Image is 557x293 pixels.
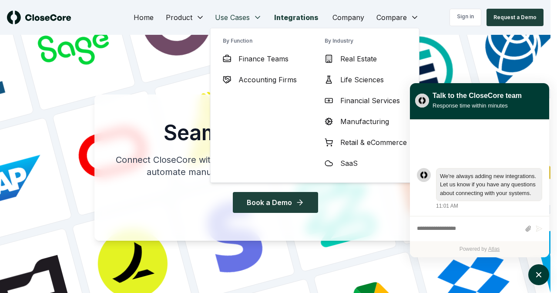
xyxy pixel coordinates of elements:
a: Life Sciences [318,69,414,90]
a: Accounting Firms [216,69,304,90]
span: Financial Services [340,95,400,106]
span: Manufacturing [340,116,389,127]
span: Life Sciences [340,74,384,85]
div: Friday, August 22, 11:01 AM [436,168,542,210]
a: Manufacturing [318,111,414,132]
span: SaaS [340,158,358,168]
span: Real Estate [340,54,377,64]
span: Finance Teams [238,54,289,64]
div: 11:01 AM [436,202,458,210]
div: atlas-message [417,168,542,210]
a: Finance Teams [216,48,304,69]
span: Accounting Firms [238,74,297,85]
div: Powered by [410,241,549,257]
div: atlas-message-author-avatar [417,168,431,182]
div: atlas-message-text [440,172,538,198]
div: Response time within minutes [433,101,522,110]
a: Atlas [488,246,500,252]
div: Talk to the CloseCore team [433,91,522,101]
a: Financial Services [318,90,414,111]
button: Attach files by clicking or dropping files here [525,225,531,232]
a: SaaS [318,153,414,174]
h3: By Industry [318,37,414,48]
h3: By Function [216,37,304,48]
img: yblje5SQxOoZuw2TcITt_icon.png [415,94,429,108]
div: atlas-window [410,83,549,257]
span: Retail & eCommerce [340,137,407,148]
div: atlas-ticket [410,120,549,257]
div: atlas-composer [417,221,542,237]
a: Real Estate [318,48,414,69]
div: atlas-message-bubble [436,168,542,202]
a: Retail & eCommerce [318,132,414,153]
